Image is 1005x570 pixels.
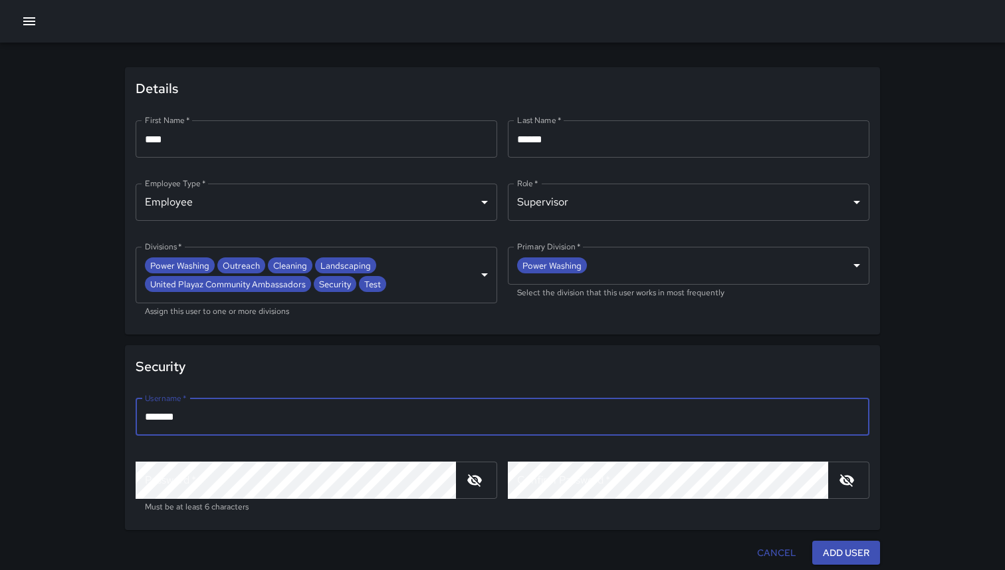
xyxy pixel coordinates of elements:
span: Landscaping [315,259,376,273]
span: Details [136,78,869,99]
label: Employee Type [145,178,205,189]
div: Employee [136,184,497,221]
label: Last Name [517,114,561,126]
label: Divisions [145,241,182,252]
span: United Playaz Community Ambassadors [145,278,311,291]
button: Add User [812,541,880,565]
div: Supervisor [508,184,869,221]
label: First Name [145,114,190,126]
label: Role [517,178,538,189]
span: Security [314,278,356,291]
p: Assign this user to one or more divisions [145,305,488,319]
label: Username [145,392,186,404]
span: Cleaning [268,259,312,273]
span: Test [359,278,386,291]
label: Primary Division [517,241,580,252]
p: Must be at least 6 characters [145,501,488,514]
span: Power Washing [517,259,587,273]
span: Power Washing [145,259,215,273]
p: Select the division that this user works in most frequently [517,287,860,300]
button: Cancel [752,541,802,565]
span: Outreach [217,259,265,273]
span: Security [136,356,869,377]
